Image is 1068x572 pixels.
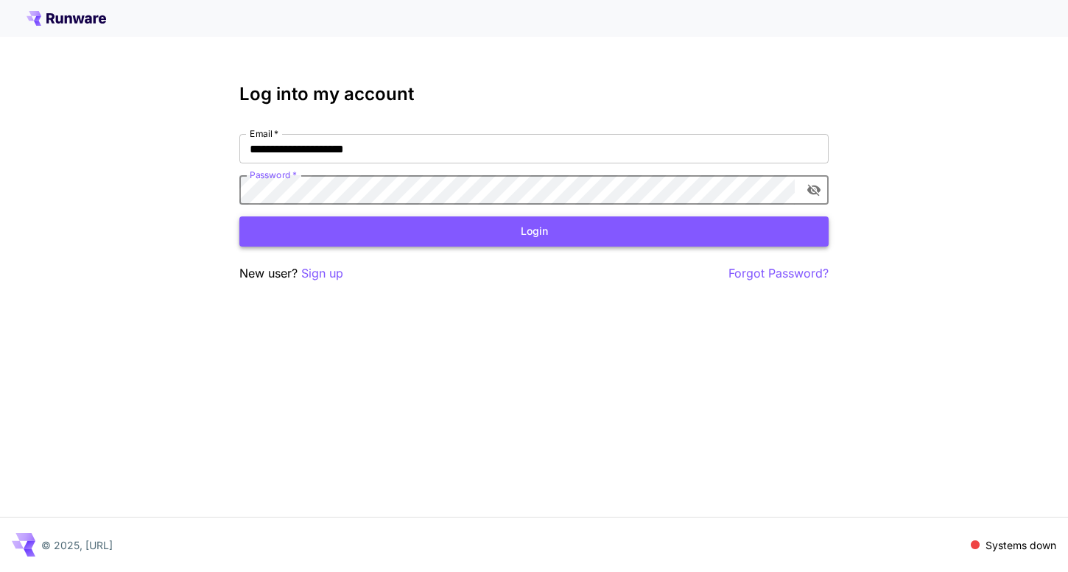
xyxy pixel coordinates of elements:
label: Password [250,169,297,181]
p: © 2025, [URL] [41,537,113,553]
h3: Log into my account [239,84,829,105]
button: Login [239,216,829,247]
label: Email [250,127,278,140]
button: Sign up [301,264,343,283]
p: Systems down [986,537,1056,553]
p: New user? [239,264,343,283]
button: toggle password visibility [801,177,827,203]
button: Forgot Password? [728,264,829,283]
